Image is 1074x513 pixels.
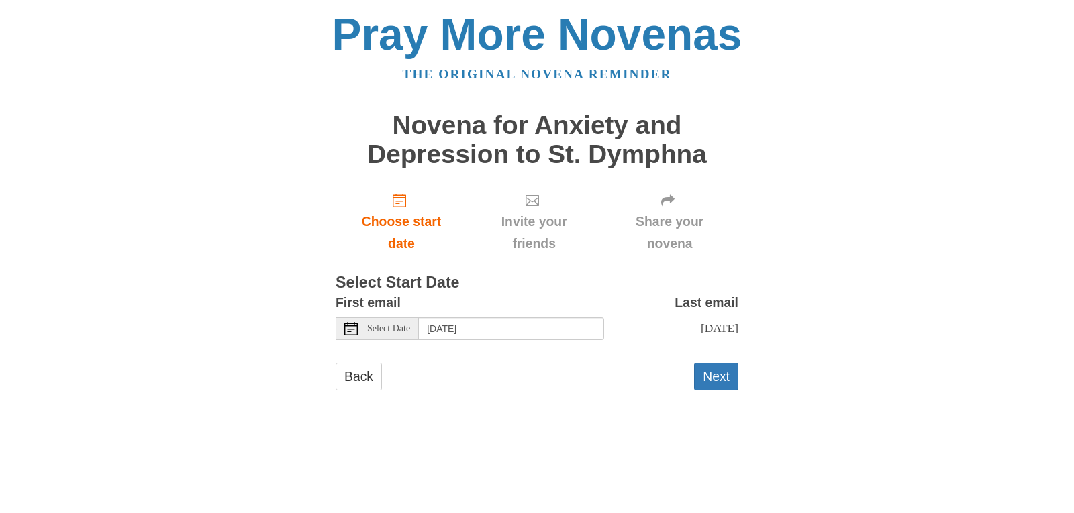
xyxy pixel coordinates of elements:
[701,321,738,335] span: [DATE]
[336,292,401,314] label: First email
[336,111,738,168] h1: Novena for Anxiety and Depression to St. Dymphna
[467,182,601,262] div: Click "Next" to confirm your start date first.
[336,182,467,262] a: Choose start date
[403,67,672,81] a: The original novena reminder
[601,182,738,262] div: Click "Next" to confirm your start date first.
[367,324,410,333] span: Select Date
[614,211,725,255] span: Share your novena
[332,9,742,59] a: Pray More Novenas
[481,211,587,255] span: Invite your friends
[349,211,454,255] span: Choose start date
[694,363,738,390] button: Next
[675,292,738,314] label: Last email
[336,274,738,292] h3: Select Start Date
[336,363,382,390] a: Back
